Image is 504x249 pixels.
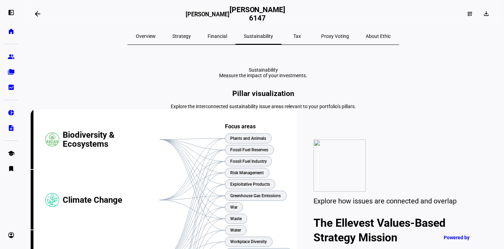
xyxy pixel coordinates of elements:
[230,239,267,244] text: Workplace Diversity
[230,147,268,152] text: Fossil Fuel Reserves
[230,182,270,187] text: Exploitative Products
[8,84,15,91] eth-mat-symbol: bid_landscape
[230,136,266,141] text: Plants and Animals
[230,205,238,210] text: War
[230,193,281,198] text: Greenhouse Gas Emissions
[244,34,273,39] span: Sustainability
[8,109,15,116] eth-mat-symbol: pie_chart
[230,6,285,22] h2: [PERSON_NAME] 6147
[219,67,307,73] div: Sustainability
[8,9,15,16] eth-mat-symbol: left_panel_open
[321,34,349,39] span: Proxy Voting
[8,28,15,35] eth-mat-symbol: home
[186,11,230,22] h3: [PERSON_NAME]
[225,123,256,130] text: Focus areas
[483,10,490,17] mat-icon: download
[219,73,307,78] div: Measure the impact of your investments.
[293,34,301,39] span: Tax
[467,11,473,17] mat-icon: dashboard_customize
[4,24,18,38] a: home
[4,50,18,64] a: group
[8,165,15,172] eth-mat-symbol: bookmark
[8,232,15,239] eth-mat-symbol: account_circle
[230,228,241,233] text: Water
[4,106,18,120] a: pie_chart
[63,109,160,170] div: Biodiversity & Ecosystems
[313,216,479,245] h2: The Ellevest Values-Based Strategy Mission
[4,65,18,79] a: folder_copy
[313,197,479,205] div: Explore how issues are connected and overlap
[313,139,366,192] img: values.svg
[4,121,18,135] a: description
[230,170,264,175] text: Risk Management
[230,159,267,164] text: Fossil Fuel Industry
[33,10,42,18] mat-icon: arrow_backwards
[440,231,494,244] a: Powered by
[8,124,15,131] eth-mat-symbol: description
[230,216,242,221] text: Waste
[136,34,156,39] span: Overview
[366,34,391,39] span: About Ethic
[31,89,496,98] h2: Pillar visualization
[63,170,160,230] div: Climate Change
[8,69,15,75] eth-mat-symbol: folder_copy
[172,34,191,39] span: Strategy
[4,80,18,94] a: bid_landscape
[8,53,15,60] eth-mat-symbol: group
[8,150,15,157] eth-mat-symbol: school
[31,67,496,78] eth-report-page-title: Sustainability
[208,34,227,39] span: Financial
[31,104,496,109] div: Explore the interconnected sustainability issue areas relevant to your portfolio’s pillars.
